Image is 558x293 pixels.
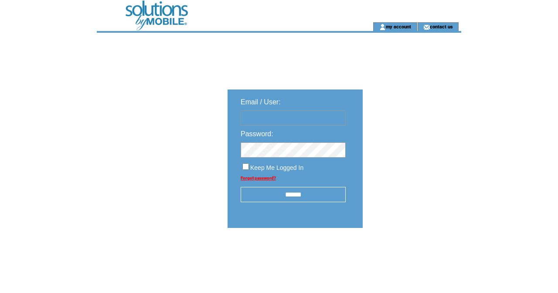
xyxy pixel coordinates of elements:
[250,164,303,171] span: Keep Me Logged In
[241,130,273,138] span: Password:
[379,24,386,31] img: account_icon.gif
[423,24,430,31] img: contact_us_icon.gif
[241,98,281,106] span: Email / User:
[388,250,432,261] img: transparent.png
[386,24,411,29] a: my account
[430,24,453,29] a: contact us
[241,176,276,180] a: Forgot password?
